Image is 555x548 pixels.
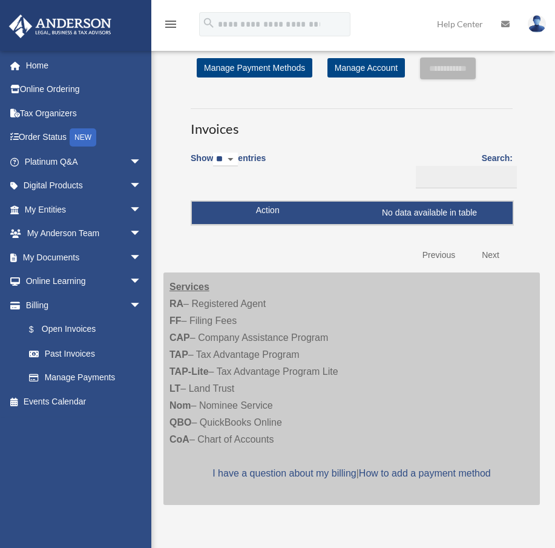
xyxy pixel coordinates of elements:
i: menu [163,17,178,31]
select: Showentries [213,153,238,167]
strong: RA [169,299,183,309]
a: $Open Invoices [17,317,148,342]
a: menu [163,21,178,31]
input: Search: [416,166,517,189]
strong: Nom [169,400,191,411]
a: Online Learningarrow_drop_down [8,269,160,294]
span: $ [36,322,42,337]
a: My Entitiesarrow_drop_down [8,197,160,222]
span: arrow_drop_down [130,197,154,222]
strong: QBO [169,417,191,428]
span: arrow_drop_down [130,150,154,174]
a: Tax Organizers [8,101,160,125]
img: Anderson Advisors Platinum Portal [5,15,115,38]
a: Billingarrow_drop_down [8,293,154,317]
span: arrow_drop_down [130,293,154,318]
a: Previous [413,243,464,268]
td: No data available in table [192,202,513,225]
p: | [169,465,534,482]
span: arrow_drop_down [130,174,154,199]
a: Events Calendar [8,389,160,414]
a: Past Invoices [17,342,154,366]
a: Platinum Q&Aarrow_drop_down [8,150,160,174]
strong: TAP-Lite [169,366,209,377]
strong: FF [169,315,182,326]
strong: CAP [169,332,190,343]
strong: LT [169,383,180,394]
a: Home [8,53,160,78]
strong: Services [169,282,209,292]
a: Manage Payments [17,366,154,390]
a: I have a question about my billing [212,468,356,478]
span: arrow_drop_down [130,222,154,246]
img: User Pic [528,15,546,33]
div: – Registered Agent – Filing Fees – Company Assistance Program – Tax Advantage Program – Tax Advan... [163,272,540,505]
label: Search: [412,151,513,188]
a: Order StatusNEW [8,125,160,150]
span: arrow_drop_down [130,269,154,294]
a: My Documentsarrow_drop_down [8,245,160,269]
a: Manage Payment Methods [197,58,312,78]
a: Digital Productsarrow_drop_down [8,174,160,198]
a: Manage Account [327,58,405,78]
strong: CoA [169,434,189,444]
h3: Invoices [191,108,513,139]
span: arrow_drop_down [130,245,154,270]
label: Show entries [191,151,266,179]
a: Online Ordering [8,78,160,102]
div: NEW [70,128,96,147]
a: My Anderson Teamarrow_drop_down [8,222,160,246]
a: Next [473,243,508,268]
a: How to add a payment method [359,468,491,478]
i: search [202,16,215,30]
strong: TAP [169,349,188,360]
